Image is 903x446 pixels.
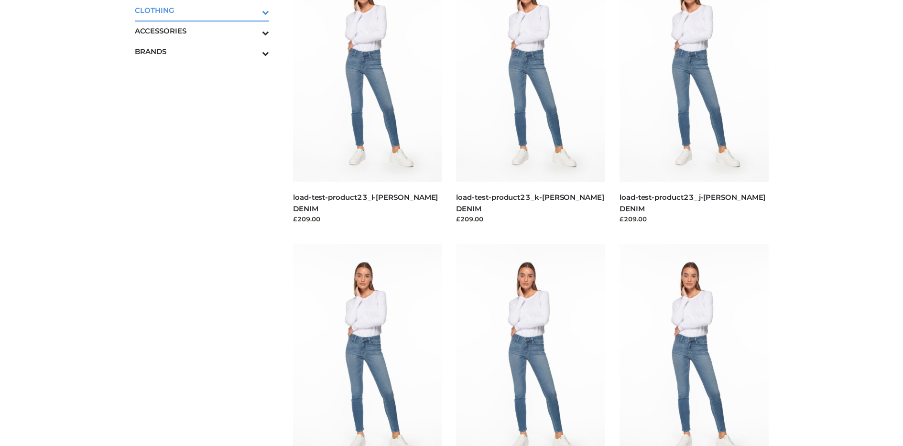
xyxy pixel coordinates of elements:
div: £209.00 [620,214,769,224]
span: ACCESSORIES [135,25,270,36]
button: Toggle Submenu [236,41,269,62]
div: £209.00 [456,214,605,224]
div: £209.00 [293,214,442,224]
a: BRANDSToggle Submenu [135,41,270,62]
button: Toggle Submenu [236,21,269,41]
a: load-test-product23_k-[PERSON_NAME] DENIM [456,193,604,213]
span: BRANDS [135,46,270,57]
a: load-test-product23_j-[PERSON_NAME] DENIM [620,193,765,213]
a: ACCESSORIESToggle Submenu [135,21,270,41]
a: load-test-product23_l-[PERSON_NAME] DENIM [293,193,438,213]
span: CLOTHING [135,5,270,16]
